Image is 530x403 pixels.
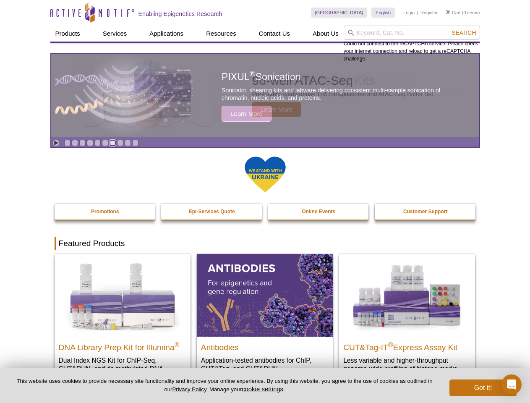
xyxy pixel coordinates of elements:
a: Promotions [55,204,156,220]
button: Got it! [449,379,517,396]
p: Less variable and higher-throughput genome-wide profiling of histone marks​. [343,356,471,373]
img: All Antibodies [197,254,333,336]
img: PIXUL sonication [55,54,194,138]
a: Go to slide 9 [125,140,131,146]
img: CUT&Tag-IT® Express Assay Kit [339,254,475,336]
p: This website uses cookies to provide necessary site functionality and improve your online experie... [13,377,436,393]
a: Toggle autoplay [53,140,59,146]
a: Epi-Services Quote [161,204,263,220]
div: Could not connect to the reCAPTCHA service. Please check your internet connection and reload to g... [344,26,480,63]
span: PIXUL Sonication [222,71,300,82]
a: Go to slide 10 [132,140,138,146]
sup: ® [388,341,393,348]
h2: Featured Products [55,237,476,250]
p: Sonicator, shearing kits and labware delivering consistent multi-sample sonication of chromatin, ... [222,86,460,102]
input: Keyword, Cat. No. [344,26,480,40]
sup: ® [250,70,256,79]
strong: Promotions [91,209,119,215]
strong: Customer Support [403,209,447,215]
a: Privacy Policy [172,386,206,393]
article: PIXUL Sonication [51,54,479,137]
button: Search [449,29,478,37]
a: Go to slide 5 [94,140,101,146]
a: CUT&Tag-IT® Express Assay Kit CUT&Tag-IT®Express Assay Kit Less variable and higher-throughput ge... [339,254,475,381]
a: Go to slide 6 [102,140,108,146]
span: Search [452,29,476,36]
strong: Online Events [302,209,335,215]
a: Cart [446,10,461,16]
a: English [371,8,395,18]
h2: Enabling Epigenetics Research [138,10,222,18]
a: Go to slide 3 [79,140,86,146]
button: cookie settings [242,385,283,393]
h2: DNA Library Prep Kit for Illumina [59,339,186,352]
a: Customer Support [375,204,476,220]
h2: CUT&Tag-IT Express Assay Kit [343,339,471,352]
a: Go to slide 2 [72,140,78,146]
img: DNA Library Prep Kit for Illumina [55,254,191,336]
a: All Antibodies Antibodies Application-tested antibodies for ChIP, CUT&Tag, and CUT&RUN. [197,254,333,381]
span: Learn More [222,106,272,122]
a: Go to slide 1 [64,140,70,146]
a: Online Events [268,204,370,220]
strong: Epi-Services Quote [189,209,235,215]
a: Go to slide 7 [110,140,116,146]
a: Resources [201,26,241,42]
a: DNA Library Prep Kit for Illumina DNA Library Prep Kit for Illumina® Dual Index NGS Kit for ChIP-... [55,254,191,390]
a: Contact Us [254,26,295,42]
a: [GEOGRAPHIC_DATA] [311,8,368,18]
li: | [417,8,418,18]
a: Go to slide 4 [87,140,93,146]
a: Applications [144,26,188,42]
a: Register [420,10,438,16]
a: Products [50,26,85,42]
p: Application-tested antibodies for ChIP, CUT&Tag, and CUT&RUN. [201,356,329,373]
div: Open Intercom Messenger [501,374,522,395]
a: Services [98,26,132,42]
a: PIXUL sonication PIXUL®Sonication Sonicator, shearing kits and labware delivering consistent mult... [51,54,479,137]
img: We Stand With Ukraine [244,156,286,193]
li: (0 items) [446,8,480,18]
h2: Antibodies [201,339,329,352]
sup: ® [175,341,180,348]
p: Dual Index NGS Kit for ChIP-Seq, CUT&RUN, and ds methylated DNA assays. [59,356,186,382]
a: Go to slide 8 [117,140,123,146]
a: About Us [308,26,344,42]
img: Your Cart [446,10,450,14]
a: Login [403,10,415,16]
